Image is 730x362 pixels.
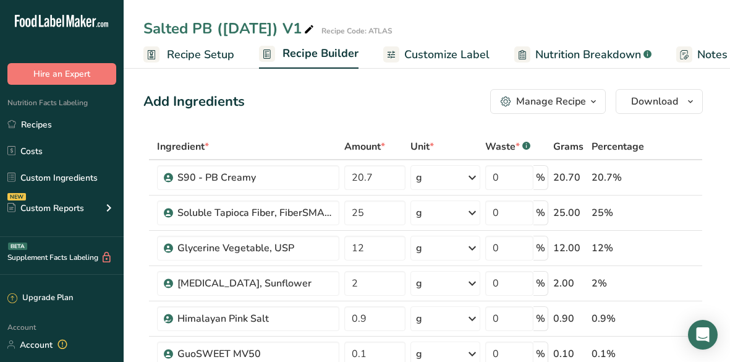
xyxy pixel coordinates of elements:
div: Upgrade Plan [7,292,73,304]
div: Manage Recipe [516,94,586,109]
div: g [416,347,422,361]
div: Custom Reports [7,202,84,215]
div: Waste [485,139,530,154]
div: 20.7% [592,170,644,185]
a: Nutrition Breakdown [514,41,651,69]
span: Unit [410,139,434,154]
div: S90 - PB Creamy [177,170,332,185]
div: 2.00 [553,276,587,291]
div: 0.1% [592,347,644,361]
button: Hire an Expert [7,63,116,85]
div: 2% [592,276,644,291]
div: 0.90 [553,311,587,326]
a: Recipe Builder [259,40,359,69]
div: 25% [592,205,644,220]
div: 0.10 [553,347,587,361]
div: 12% [592,241,644,256]
div: g [416,276,422,291]
div: Recipe Code: ATLAS [321,25,393,37]
div: 20.70 [553,170,587,185]
span: Ingredient [157,139,209,154]
div: Salted PB ([DATE]) V1 [143,17,316,40]
span: Download [631,94,678,109]
div: Glycerine Vegetable, USP [177,241,332,256]
span: Amount [344,139,385,154]
div: 25.00 [553,205,587,220]
div: g [416,205,422,220]
div: Add Ingredients [143,92,245,112]
div: g [416,170,422,185]
span: Customize Label [404,46,490,63]
button: Manage Recipe [490,89,606,114]
div: 12.00 [553,241,587,256]
div: g [416,311,422,326]
div: g [416,241,422,256]
span: Percentage [592,139,644,154]
span: Grams [553,139,584,154]
div: Soluble Tapioca Fiber, FiberSMART TS90 [177,205,332,220]
a: Recipe Setup [143,41,234,69]
a: Customize Label [383,41,490,69]
div: GuoSWEET MV50 [177,347,332,361]
div: BETA [8,243,27,250]
div: Himalayan Pink Salt [177,311,332,326]
div: NEW [7,193,26,200]
span: Recipe Builder [282,45,359,62]
span: Nutrition Breakdown [535,46,641,63]
div: Open Intercom Messenger [688,320,718,350]
button: Download [616,89,703,114]
div: [MEDICAL_DATA], Sunflower [177,276,332,291]
span: Recipe Setup [167,46,234,63]
div: 0.9% [592,311,644,326]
